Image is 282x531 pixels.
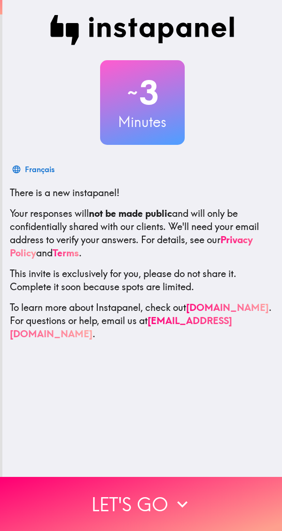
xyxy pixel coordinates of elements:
[25,163,55,176] div: Français
[100,73,185,112] h2: 3
[53,247,79,259] a: Terms
[10,315,232,340] a: [EMAIL_ADDRESS][DOMAIN_NAME]
[10,207,274,260] p: Your responses will and will only be confidentially shared with our clients. We'll need your emai...
[89,207,172,219] b: not be made public
[10,234,253,259] a: Privacy Policy
[10,267,274,293] p: This invite is exclusively for you, please do not share it. Complete it soon because spots are li...
[50,15,235,45] img: Instapanel
[126,79,139,107] span: ~
[10,160,58,179] button: Français
[186,301,269,313] a: [DOMAIN_NAME]
[10,301,274,341] p: To learn more about Instapanel, check out . For questions or help, email us at .
[10,187,119,198] span: There is a new instapanel!
[100,112,185,132] h3: Minutes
